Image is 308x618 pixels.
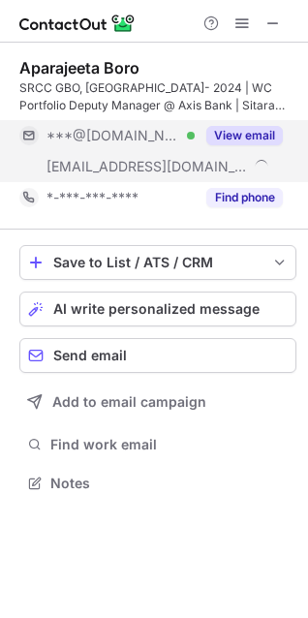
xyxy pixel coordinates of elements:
[53,301,260,317] span: AI write personalized message
[19,58,139,77] div: Aparajeeta Boro
[19,12,136,35] img: ContactOut v5.3.10
[46,127,180,144] span: ***@[DOMAIN_NAME]
[50,436,289,453] span: Find work email
[50,475,289,492] span: Notes
[53,348,127,363] span: Send email
[19,431,296,458] button: Find work email
[206,188,283,207] button: Reveal Button
[19,470,296,497] button: Notes
[19,79,296,114] div: SRCC GBO, [GEOGRAPHIC_DATA]- 2024 | WC Portfolio Deputy Manager @ Axis Bank | Sitara (SEWA Grih R...
[19,385,296,419] button: Add to email campaign
[53,255,262,270] div: Save to List / ATS / CRM
[19,292,296,326] button: AI write personalized message
[206,126,283,145] button: Reveal Button
[46,158,248,175] span: [EMAIL_ADDRESS][DOMAIN_NAME]
[19,245,296,280] button: save-profile-one-click
[19,338,296,373] button: Send email
[52,394,206,410] span: Add to email campaign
